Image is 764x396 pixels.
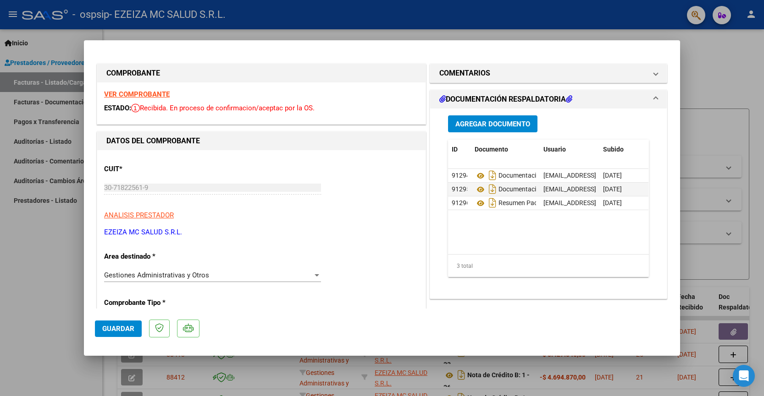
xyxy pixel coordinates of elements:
span: Subido [603,146,624,153]
span: Documento [475,146,508,153]
div: DOCUMENTACIÓN RESPALDATORIA [430,108,667,298]
p: CUIT [104,164,199,174]
span: [EMAIL_ADDRESS][DOMAIN_NAME] - EZEIZA MC SALUD SRL . [543,185,719,193]
span: [EMAIL_ADDRESS][DOMAIN_NAME] - EZEIZA MC SALUD SRL . [543,172,719,179]
p: EZEIZA MC SALUD S.R.L. [104,227,419,238]
div: 3 total [448,255,649,277]
mat-expansion-panel-header: DOCUMENTACIÓN RESPALDATORIA [430,90,667,108]
datatable-header-cell: ID [448,140,471,159]
span: Recibida. En proceso de confirmacion/aceptac por la OS. [131,104,315,112]
mat-expansion-panel-header: COMENTARIOS [430,64,667,82]
h1: DOCUMENTACIÓN RESPALDATORIA [439,94,572,105]
button: Guardar [95,320,142,337]
p: Comprobante Tipo * [104,298,199,308]
span: Gestiones Administrativas y Otros [104,271,209,279]
span: Agregar Documento [455,120,530,128]
span: [DATE] [603,185,622,193]
datatable-header-cell: Documento [471,140,540,159]
datatable-header-cell: Subido [599,140,645,159]
strong: COMPROBANTE [106,69,160,77]
datatable-header-cell: Usuario [540,140,599,159]
datatable-header-cell: Acción [645,140,691,159]
i: Descargar documento [487,195,498,210]
span: Usuario [543,146,566,153]
span: Guardar [102,325,134,333]
i: Descargar documento [487,168,498,183]
h1: COMENTARIOS [439,68,490,79]
span: [DATE] [603,199,622,206]
span: ANALISIS PRESTADOR [104,211,174,219]
span: ESTADO: [104,104,131,112]
strong: DATOS DEL COMPROBANTE [106,136,200,145]
i: Descargar documento [487,182,498,196]
a: VER COMPROBANTE [104,90,170,98]
span: [DATE] [603,172,622,179]
span: Documentacion Respaldatoria [475,172,585,179]
span: 91294 [452,172,470,179]
span: Resumen Pacientes [475,200,554,207]
span: 91295 [452,185,470,193]
span: [EMAIL_ADDRESS][DOMAIN_NAME] - EZEIZA MC SALUD SRL . [543,199,719,206]
div: Open Intercom Messenger [733,365,755,387]
span: ID [452,146,458,153]
span: 91296 [452,199,470,206]
button: Agregar Documento [448,115,537,132]
p: Area destinado * [104,251,199,262]
span: Documentacion Respaldatoria 2 [475,186,590,193]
